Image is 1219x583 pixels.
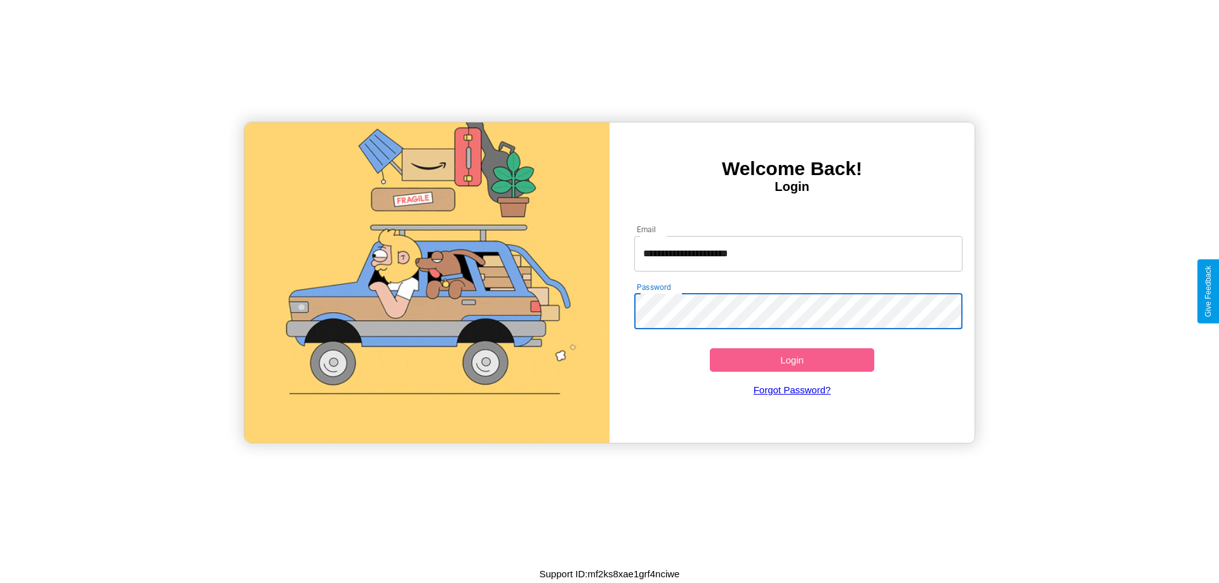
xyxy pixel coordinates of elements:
[244,122,609,443] img: gif
[637,282,670,292] label: Password
[637,224,656,235] label: Email
[609,158,975,180] h3: Welcome Back!
[628,372,957,408] a: Forgot Password?
[1204,266,1213,317] div: Give Feedback
[540,565,680,582] p: Support ID: mf2ks8xae1grf4nciwe
[710,348,874,372] button: Login
[609,180,975,194] h4: Login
